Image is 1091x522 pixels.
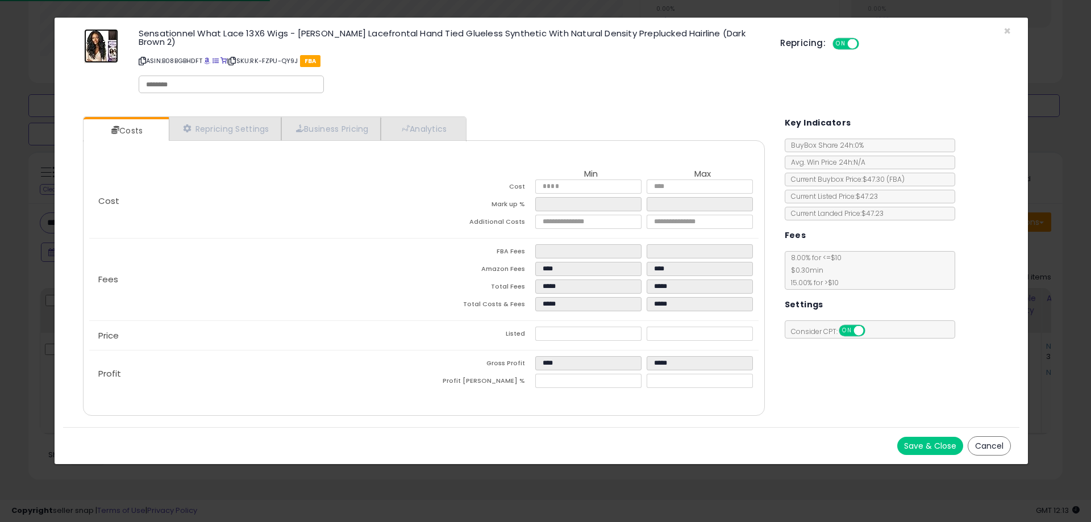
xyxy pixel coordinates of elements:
th: Max [647,169,758,179]
span: $47.30 [863,174,905,184]
h5: Fees [785,228,806,243]
td: Total Costs & Fees [424,297,535,315]
span: 15.00 % for > $10 [785,278,839,287]
a: Costs [84,119,168,142]
h5: Key Indicators [785,116,851,130]
span: ON [840,326,854,336]
h5: Repricing: [780,39,826,48]
td: Mark up % [424,197,535,215]
td: Listed [424,327,535,344]
a: Business Pricing [281,117,381,140]
td: FBA Fees [424,244,535,262]
span: Current Buybox Price: [785,174,905,184]
p: ASIN: B08BGBHDFT | SKU: RK-FZPU-QY9J [139,52,763,70]
a: Your listing only [220,56,227,65]
td: Total Fees [424,279,535,297]
p: Profit [89,369,424,378]
p: Cost [89,197,424,206]
h3: Sensationnel What Lace 13X6 Wigs - [PERSON_NAME] Lacefrontal Hand Tied Glueless Synthetic With Na... [139,29,763,46]
span: Avg. Win Price 24h: N/A [785,157,865,167]
button: Save & Close [897,437,963,455]
a: Analytics [381,117,465,140]
a: Repricing Settings [169,117,281,140]
span: 8.00 % for <= $10 [785,253,842,287]
a: All offer listings [213,56,219,65]
span: Current Landed Price: $47.23 [785,208,884,218]
th: Min [535,169,647,179]
td: Profit [PERSON_NAME] % [424,374,535,391]
span: OFF [857,39,876,49]
p: Price [89,331,424,340]
span: $0.30 min [785,265,823,275]
td: Cost [424,179,535,197]
span: ( FBA ) [886,174,905,184]
a: BuyBox page [204,56,210,65]
span: OFF [863,326,881,336]
img: 51d+Wt3SNaL._SL60_.jpg [84,29,118,63]
td: Additional Costs [424,215,535,232]
td: Gross Profit [424,356,535,374]
span: Current Listed Price: $47.23 [785,191,878,201]
h5: Settings [785,298,823,312]
span: × [1003,23,1011,39]
td: Amazon Fees [424,262,535,279]
button: Cancel [968,436,1011,456]
p: Fees [89,275,424,284]
span: ON [834,39,848,49]
span: Consider CPT: [785,327,880,336]
span: BuyBox Share 24h: 0% [785,140,864,150]
span: FBA [300,55,321,67]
